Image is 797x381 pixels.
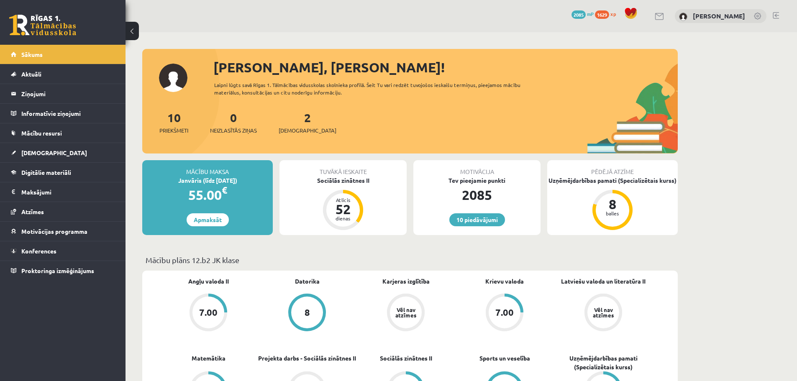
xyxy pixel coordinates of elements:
div: Vēl nav atzīmes [592,307,615,318]
div: 8 [305,308,310,317]
a: Proktoringa izmēģinājums [11,261,115,280]
a: Rīgas 1. Tālmācības vidusskola [9,15,76,36]
a: Uzņēmējdarbības pamati (Specializētais kurss) 8 balles [547,176,678,231]
a: Uzņēmējdarbības pamati (Specializētais kurss) [554,354,653,371]
a: [PERSON_NAME] [693,12,745,20]
a: Mācību resursi [11,123,115,143]
img: Emīls Ozoliņš [679,13,687,21]
a: 7.00 [159,294,258,333]
span: Mācību resursi [21,129,62,137]
span: Konferences [21,247,56,255]
p: Mācību plāns 12.b2 JK klase [146,254,674,266]
span: € [222,184,227,196]
span: Atzīmes [21,208,44,215]
a: Apmaksāt [187,213,229,226]
a: 8 [258,294,356,333]
div: Janvāris (līdz [DATE]) [142,176,273,185]
div: 7.00 [495,308,514,317]
div: [PERSON_NAME], [PERSON_NAME]! [213,57,678,77]
a: [DEMOGRAPHIC_DATA] [11,143,115,162]
a: 10 piedāvājumi [449,213,505,226]
a: Matemātika [192,354,226,363]
a: Maksājumi [11,182,115,202]
span: [DEMOGRAPHIC_DATA] [279,126,336,135]
legend: Ziņojumi [21,84,115,103]
a: 10Priekšmeti [159,110,188,135]
a: 7.00 [455,294,554,333]
span: Priekšmeti [159,126,188,135]
a: Krievu valoda [485,277,524,286]
a: 0Neizlasītās ziņas [210,110,257,135]
a: 2[DEMOGRAPHIC_DATA] [279,110,336,135]
a: Angļu valoda II [188,277,229,286]
a: Datorika [295,277,320,286]
div: Pēdējā atzīme [547,160,678,176]
div: Motivācija [413,160,541,176]
a: Digitālie materiāli [11,163,115,182]
div: 2085 [413,185,541,205]
a: Informatīvie ziņojumi [11,104,115,123]
a: Konferences [11,241,115,261]
span: Sākums [21,51,43,58]
span: 1629 [595,10,609,19]
div: dienas [331,216,356,221]
div: Atlicis [331,197,356,202]
legend: Maksājumi [21,182,115,202]
div: 52 [331,202,356,216]
div: 8 [600,197,625,211]
span: Digitālie materiāli [21,169,71,176]
a: Vēl nav atzīmes [554,294,653,333]
span: 2085 [571,10,586,19]
span: xp [610,10,616,17]
a: Sociālās zinātnes II [380,354,432,363]
span: Proktoringa izmēģinājums [21,267,94,274]
div: Laipni lūgts savā Rīgas 1. Tālmācības vidusskolas skolnieka profilā. Šeit Tu vari redzēt tuvojošo... [214,81,536,96]
div: Tev pieejamie punkti [413,176,541,185]
a: Karjeras izglītība [382,277,430,286]
div: balles [600,211,625,216]
span: Aktuāli [21,70,41,78]
a: Atzīmes [11,202,115,221]
span: [DEMOGRAPHIC_DATA] [21,149,87,156]
div: Vēl nav atzīmes [394,307,418,318]
div: Sociālās zinātnes II [279,176,407,185]
a: Vēl nav atzīmes [356,294,455,333]
a: Aktuāli [11,64,115,84]
div: 7.00 [199,308,218,317]
a: Motivācijas programma [11,222,115,241]
a: Sociālās zinātnes II Atlicis 52 dienas [279,176,407,231]
a: Ziņojumi [11,84,115,103]
a: 1629 xp [595,10,620,17]
div: 55.00 [142,185,273,205]
span: mP [587,10,594,17]
a: Projekta darbs - Sociālās zinātnes II [258,354,356,363]
span: Motivācijas programma [21,228,87,235]
a: Latviešu valoda un literatūra II [561,277,646,286]
a: Sākums [11,45,115,64]
legend: Informatīvie ziņojumi [21,104,115,123]
div: Tuvākā ieskaite [279,160,407,176]
div: Mācību maksa [142,160,273,176]
a: Sports un veselība [479,354,530,363]
span: Neizlasītās ziņas [210,126,257,135]
a: 2085 mP [571,10,594,17]
div: Uzņēmējdarbības pamati (Specializētais kurss) [547,176,678,185]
